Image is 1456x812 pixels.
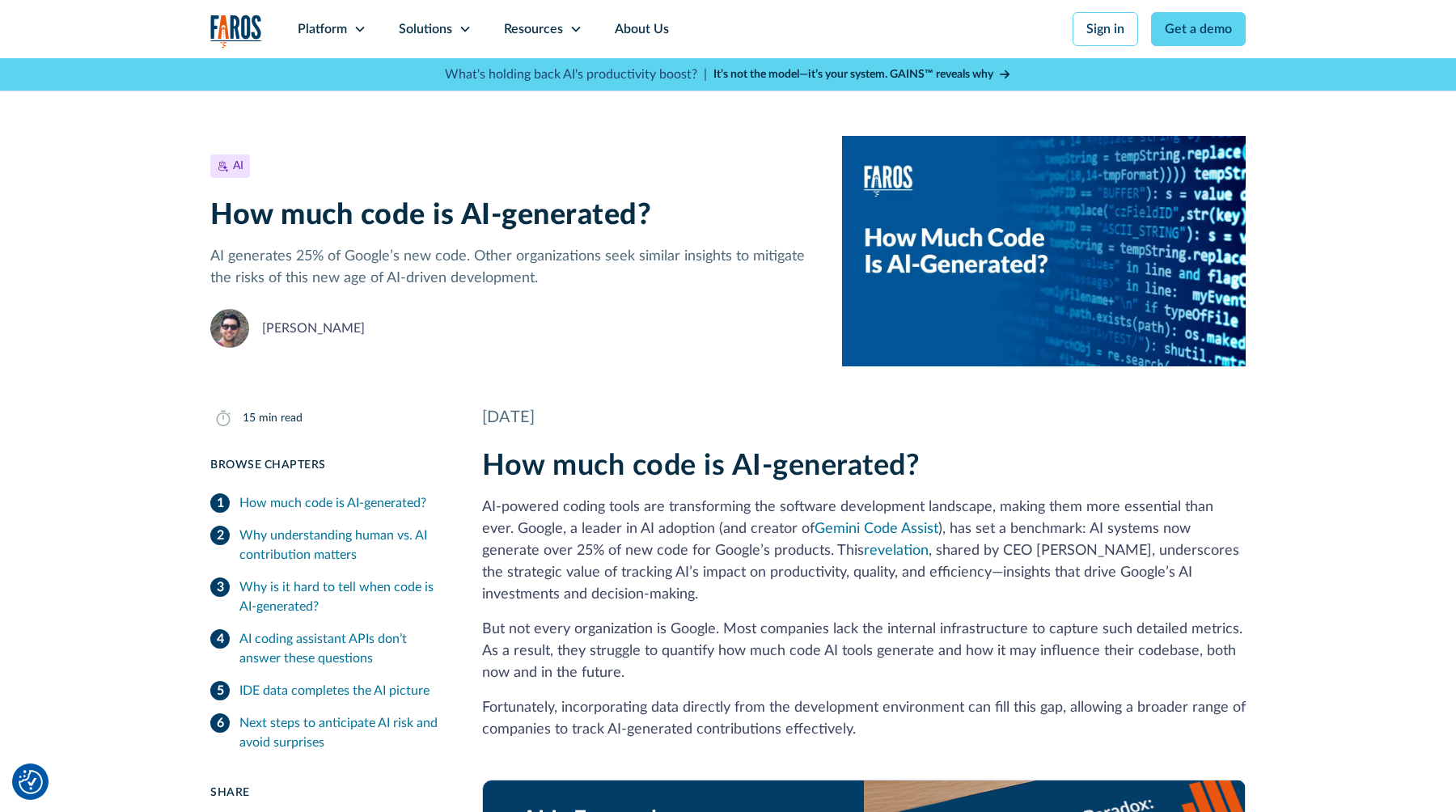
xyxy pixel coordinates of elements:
div: How much code is AI-generated? [239,493,426,513]
p: What's holding back AI's productivity boost? | [445,65,707,84]
a: It’s not the model—it’s your system. GAINS™ reveals why [713,66,1011,83]
div: Why is it hard to tell when code is AI-generated? [239,577,443,616]
a: Why is it hard to tell when code is AI-generated? [210,571,443,623]
div: Resources [504,19,563,39]
h2: How much code is AI-generated? [482,449,1246,484]
div: AI [233,158,243,175]
a: How much code is AI-generated? [210,487,443,519]
div: Next steps to anticipate AI risk and avoid surprises [239,713,443,752]
img: Logo of the analytics and reporting company Faros. [210,15,262,48]
strong: It’s not the model—it’s your system. GAINS™ reveals why [713,69,993,80]
a: Next steps to anticipate AI risk and avoid surprises [210,707,443,759]
h1: How much code is AI-generated? [210,198,816,233]
div: Browse Chapters [210,457,443,474]
div: [PERSON_NAME] [262,319,365,338]
a: Why understanding human vs. AI contribution matters [210,519,443,571]
a: revelation [864,543,929,558]
a: Gemini Code Assist [815,522,938,536]
p: AI generates 25% of Google’s new code. Other organizations seek similar insights to mitigate the ... [210,246,816,290]
div: min read [259,410,303,427]
p: AI-powered coding tools are transforming the software development landscape, making them more ess... [482,497,1246,606]
div: Why understanding human vs. AI contribution matters [239,526,443,565]
div: Share [210,785,443,801]
a: home [210,15,262,48]
a: AI coding assistant APIs don’t answer these questions [210,623,443,675]
img: Ron Meldiner [210,309,249,348]
div: Solutions [399,19,452,39]
a: IDE data completes the AI picture [210,675,443,707]
div: Platform [298,19,347,39]
p: Fortunately, incorporating data directly from the development environment can fill this gap, allo... [482,697,1246,741]
div: 15 [243,410,256,427]
img: Revisit consent button [19,770,43,794]
p: But not every organization is Google. Most companies lack the internal infrastructure to capture ... [482,619,1246,684]
div: AI coding assistant APIs don’t answer these questions [239,629,443,668]
button: Cookie Settings [19,770,43,794]
div: IDE data completes the AI picture [239,681,430,700]
a: Get a demo [1151,12,1246,46]
a: Sign in [1073,12,1138,46]
div: [DATE] [482,405,1246,429]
